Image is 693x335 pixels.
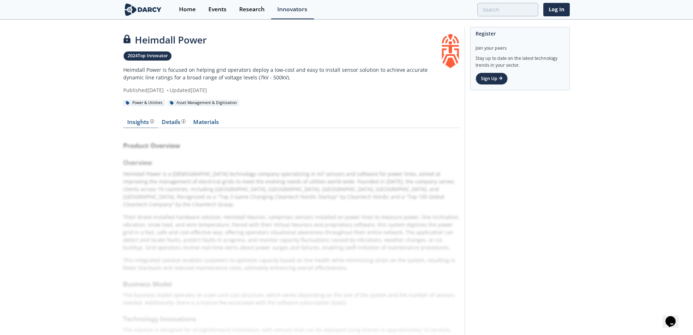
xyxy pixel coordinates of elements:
[239,7,265,12] div: Research
[123,3,163,16] img: logo-wide.svg
[179,7,196,12] div: Home
[476,40,564,51] div: Join your peers
[477,3,538,16] input: Advanced Search
[165,87,170,94] span: •
[476,27,564,40] div: Register
[162,119,186,125] div: Details
[123,119,158,128] a: Insights
[277,7,307,12] div: Innovators
[123,100,165,106] div: Power & Utilities
[208,7,227,12] div: Events
[123,86,441,94] div: Published [DATE] Updated [DATE]
[182,119,186,123] img: information.svg
[189,119,223,128] a: Materials
[167,100,239,106] div: Asset Management & Digitization
[663,306,686,328] iframe: chat widget
[123,66,441,81] p: Heimdall Power is focused on helping grid operators deploy a low-cost and easy to install sensor ...
[543,3,570,16] a: Log In
[127,119,154,125] div: Insights
[476,51,564,69] div: Stay up to date on the latest technology trends in your sector.
[476,73,508,85] a: Sign Up
[150,119,154,123] img: information.svg
[123,51,172,61] a: 2024Top Innovator
[123,33,441,47] div: Heimdall Power
[158,119,189,128] a: Details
